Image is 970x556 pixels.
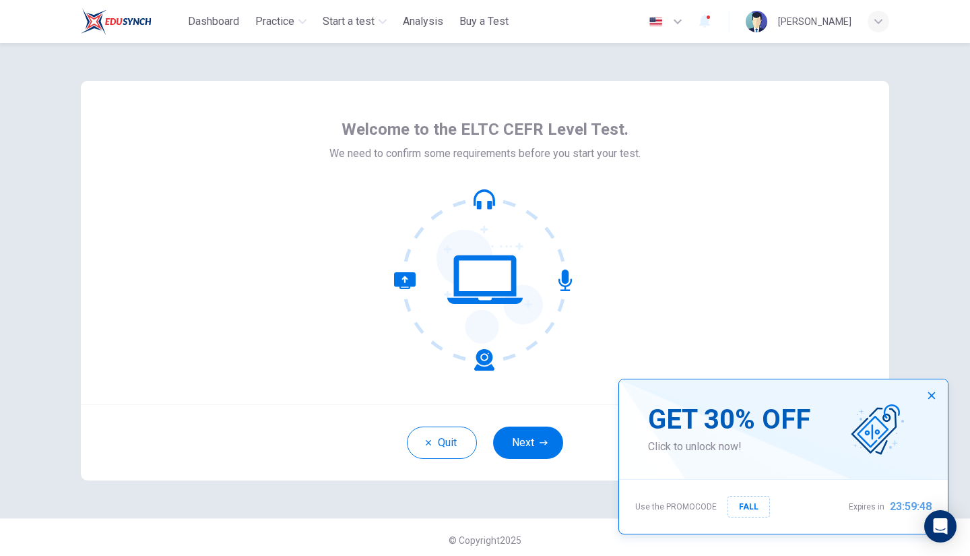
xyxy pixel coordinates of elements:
button: Buy a Test [454,9,514,34]
span: Buy a Test [459,13,509,30]
span: We need to confirm some requirements before you start your test. [329,146,641,162]
img: Profile picture [746,11,767,32]
button: Analysis [397,9,449,34]
span: Dashboard [188,13,239,30]
a: ELTC logo [81,8,183,35]
span: Analysis [403,13,443,30]
span: Welcome to the ELTC CEFR Level Test. [342,119,628,140]
span: Practice [255,13,294,30]
span: FALL [739,499,758,514]
span: Expires in [849,499,884,515]
span: © Copyright 2025 [449,535,521,546]
div: Open Intercom Messenger [924,510,957,543]
button: Practice [250,9,312,34]
div: [PERSON_NAME] [778,13,851,30]
span: Start a test [323,13,375,30]
span: Use the PROMOCODE [635,499,717,515]
button: Quit [407,427,477,459]
button: Start a test [317,9,392,34]
button: Next [493,427,563,459]
button: Dashboard [183,9,245,34]
span: 23:59:48 [890,499,932,515]
span: Click to unlock now! [648,439,810,455]
span: GET 30% OFF [648,404,810,436]
img: ELTC logo [81,8,152,35]
img: en [647,17,664,27]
